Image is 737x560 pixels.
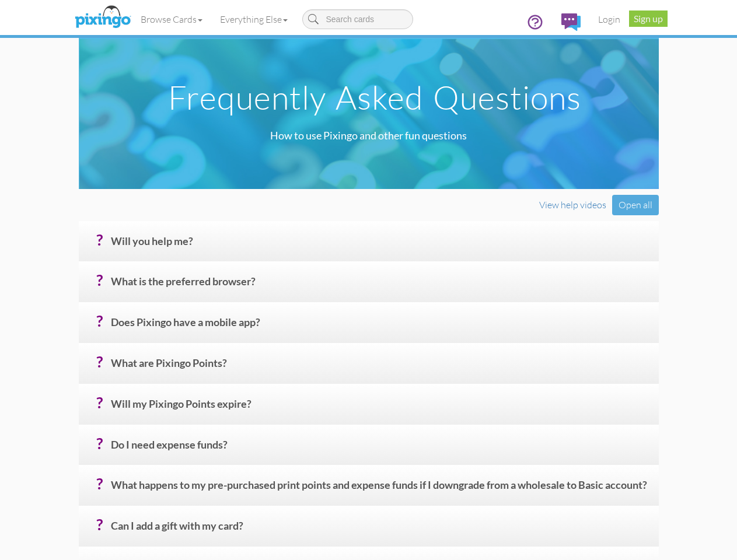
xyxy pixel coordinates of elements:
span: ? [96,394,103,411]
span: ? [96,271,103,289]
h4: Will you help me? [111,236,650,256]
h4: Does Pixingo have a mobile app? [111,317,650,337]
div: Open all [612,195,659,215]
h4: What is the preferred browser? [111,276,650,296]
h4: What happens to my pre-purchased print points and expense funds if I downgrade from a wholesale t... [111,480,650,500]
a: Sign up [629,10,668,27]
span: ? [96,312,103,330]
span: ? [96,516,103,533]
h4: Do I need expense funds? [111,439,650,460]
input: Search cards [302,9,413,29]
h4: What are Pixingo Points? [111,358,650,378]
span: ? [96,475,103,492]
span: ? [96,435,103,452]
h4: Will my Pixingo Points expire? [111,398,650,419]
iframe: Chat [736,559,737,560]
a: Browse Cards [132,5,211,34]
img: pixingo logo [72,3,134,32]
a: View help videos [539,199,606,211]
a: Login [589,5,629,34]
h1: Frequently Asked Questions [82,79,668,116]
h4: Can I add a gift with my card? [111,520,650,541]
span: ? [96,353,103,370]
h4: How to use Pixingo and other fun questions [70,130,668,142]
span: ? [96,231,103,249]
a: Everything Else [211,5,296,34]
img: comments.svg [561,13,581,31]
